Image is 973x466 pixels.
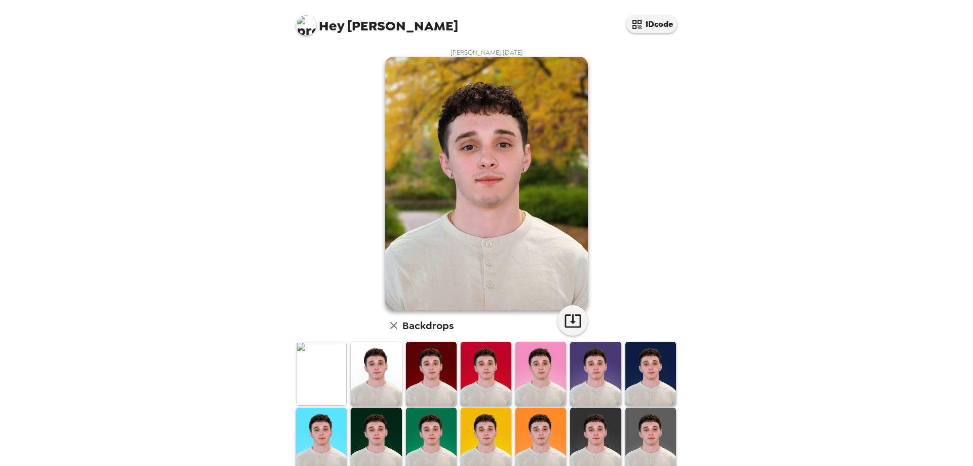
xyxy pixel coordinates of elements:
h6: Backdrops [402,317,454,334]
img: user [385,57,588,310]
img: Original [296,342,347,405]
span: [PERSON_NAME] , [DATE] [451,48,523,57]
button: IDcode [626,15,677,33]
span: [PERSON_NAME] [296,10,458,33]
span: Hey [319,17,344,35]
img: profile pic [296,15,316,35]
